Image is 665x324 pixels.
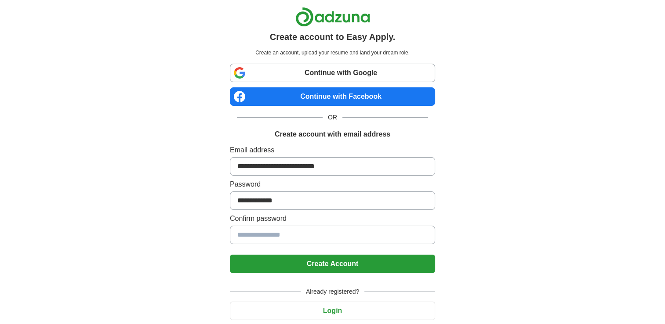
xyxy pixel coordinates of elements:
a: Login [230,307,435,314]
label: Email address [230,145,435,155]
a: Continue with Google [230,64,435,82]
h1: Create account with email address [275,129,390,140]
img: Adzuna logo [295,7,370,27]
span: Already registered? [301,287,364,296]
a: Continue with Facebook [230,87,435,106]
p: Create an account, upload your resume and land your dream role. [232,49,433,57]
label: Password [230,179,435,190]
h1: Create account to Easy Apply. [270,30,396,43]
label: Confirm password [230,213,435,224]
button: Login [230,302,435,320]
button: Create Account [230,255,435,273]
span: OR [323,113,342,122]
